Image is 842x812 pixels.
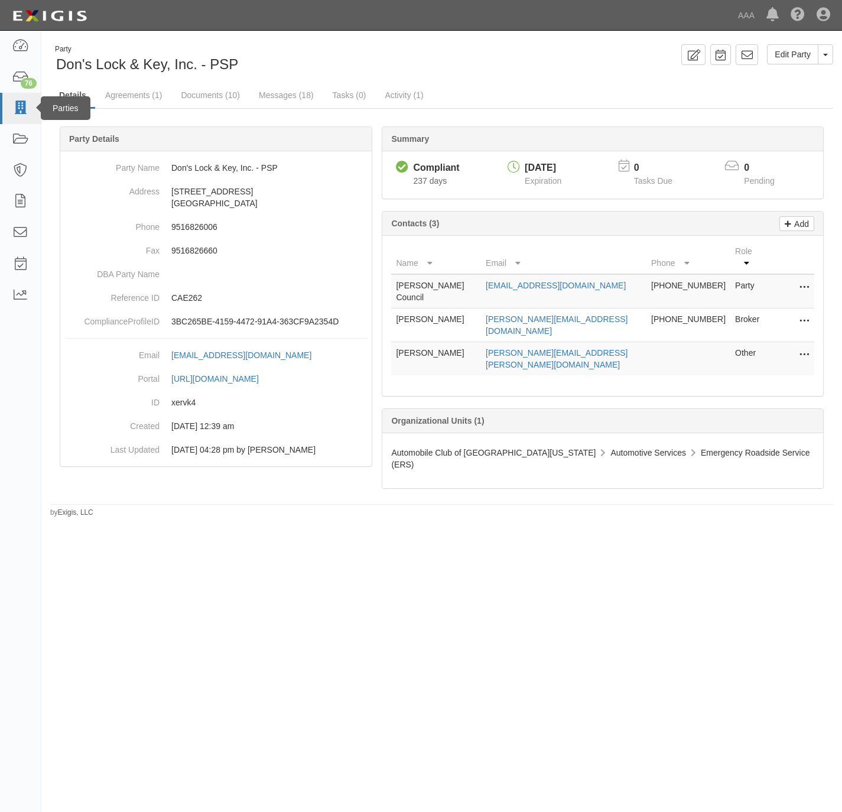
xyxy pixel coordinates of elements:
[65,414,160,432] dt: Created
[65,156,160,174] dt: Party Name
[171,350,324,360] a: [EMAIL_ADDRESS][DOMAIN_NAME]
[41,96,90,120] div: Parties
[391,342,481,376] td: [PERSON_NAME]
[486,348,628,369] a: [PERSON_NAME][EMAIL_ADDRESS][PERSON_NAME][DOMAIN_NAME]
[50,508,93,518] small: by
[65,239,160,256] dt: Fax
[391,134,429,144] b: Summary
[65,180,367,215] dd: [STREET_ADDRESS] [GEOGRAPHIC_DATA]
[767,44,818,64] a: Edit Party
[324,83,375,107] a: Tasks (0)
[646,274,730,308] td: [PHONE_NUMBER]
[646,308,730,342] td: [PHONE_NUMBER]
[65,438,367,462] dd: 03/21/2024 04:28 pm by Benjamin Tully
[65,239,367,262] dd: 9516826660
[391,274,481,308] td: [PERSON_NAME] Council
[391,416,484,426] b: Organizational Units (1)
[744,176,774,186] span: Pending
[65,262,160,280] dt: DBA Party Name
[730,241,767,274] th: Role
[730,342,767,376] td: Other
[65,286,160,304] dt: Reference ID
[376,83,432,107] a: Activity (1)
[65,215,367,239] dd: 9516826006
[65,414,367,438] dd: 03/10/2023 12:39 am
[779,216,814,231] a: Add
[171,349,311,361] div: [EMAIL_ADDRESS][DOMAIN_NAME]
[21,78,37,89] div: 76
[646,241,730,274] th: Phone
[486,281,626,290] a: [EMAIL_ADDRESS][DOMAIN_NAME]
[65,438,160,456] dt: Last Updated
[730,308,767,342] td: Broker
[65,367,160,385] dt: Portal
[171,316,367,327] p: 3BC265BE-4159-4472-91A4-363CF9A2354D
[791,8,805,22] i: Help Center - Complianz
[50,83,95,109] a: Details
[391,241,481,274] th: Name
[391,308,481,342] td: [PERSON_NAME]
[65,391,160,408] dt: ID
[56,56,238,72] span: Don's Lock & Key, Inc. - PSP
[391,219,439,228] b: Contacts (3)
[413,176,447,186] span: Since 01/29/2025
[65,180,160,197] dt: Address
[732,4,760,27] a: AAA
[65,391,367,414] dd: xervk4
[634,176,672,186] span: Tasks Due
[481,241,646,274] th: Email
[55,44,238,54] div: Party
[65,215,160,233] dt: Phone
[610,448,686,457] span: Automotive Services
[396,161,408,174] i: Compliant
[171,374,272,384] a: [URL][DOMAIN_NAME]
[413,161,459,175] div: Compliant
[69,134,119,144] b: Party Details
[50,44,433,74] div: Don's Lock & Key, Inc. - PSP
[96,83,171,107] a: Agreements (1)
[65,310,160,327] dt: ComplianceProfileID
[65,156,367,180] dd: Don's Lock & Key, Inc. - PSP
[634,161,687,175] p: 0
[171,292,367,304] p: CAE262
[730,274,767,308] td: Party
[65,343,160,361] dt: Email
[391,448,596,457] span: Automobile Club of [GEOGRAPHIC_DATA][US_STATE]
[486,314,628,336] a: [PERSON_NAME][EMAIL_ADDRESS][DOMAIN_NAME]
[172,83,249,107] a: Documents (10)
[250,83,323,107] a: Messages (18)
[525,161,561,175] div: [DATE]
[525,176,561,186] span: Expiration
[791,217,809,230] p: Add
[744,161,789,175] p: 0
[58,508,93,517] a: Exigis, LLC
[9,5,90,27] img: logo-5460c22ac91f19d4615b14bd174203de0afe785f0fc80cf4dbbc73dc1793850b.png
